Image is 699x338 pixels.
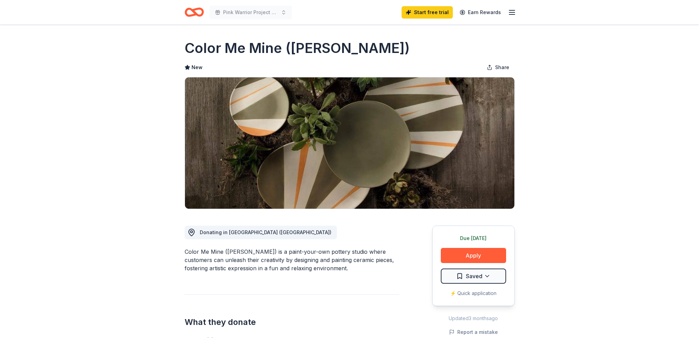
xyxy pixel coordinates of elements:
span: Pink Warrior Project Basket Raffle [223,8,278,17]
div: Updated 3 months ago [432,314,515,323]
button: Share [481,61,515,74]
h2: What they donate [185,317,399,328]
a: Start free trial [402,6,453,19]
span: New [192,63,203,72]
h1: Color Me Mine ([PERSON_NAME]) [185,39,410,58]
button: Report a mistake [449,328,498,336]
a: Home [185,4,204,20]
button: Saved [441,269,506,284]
div: ⚡️ Quick application [441,289,506,297]
span: Donating in [GEOGRAPHIC_DATA] ([GEOGRAPHIC_DATA]) [200,229,331,235]
a: Earn Rewards [456,6,505,19]
span: Saved [466,272,482,281]
img: Image for Color Me Mine (Voorhees) [185,77,514,209]
button: Pink Warrior Project Basket Raffle [209,6,292,19]
span: Share [495,63,509,72]
div: Due [DATE] [441,234,506,242]
button: Apply [441,248,506,263]
div: Color Me Mine ([PERSON_NAME]) is a paint-your-own pottery studio where customers can unleash thei... [185,248,399,272]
